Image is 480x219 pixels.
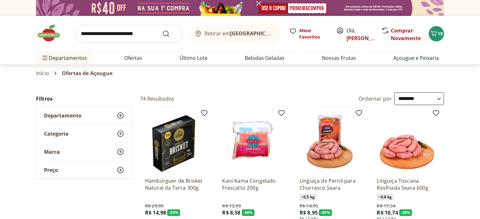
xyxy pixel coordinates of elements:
[242,209,255,216] span: - 46 %
[36,161,132,179] button: Preço
[346,35,388,42] a: [PERSON_NAME]
[377,112,437,172] img: Linguiça Toscana Resfriada Seara 600g
[299,27,329,40] span: Meus Favoritos
[377,177,437,191] a: Linguiça Toscana Resfriada Seara 600g
[429,26,444,41] button: Carrinho
[44,167,58,173] span: Preço
[76,25,183,43] input: search
[41,50,87,66] span: Departamentos
[438,31,443,37] span: 19
[230,30,338,37] b: [GEOGRAPHIC_DATA]/[GEOGRAPHIC_DATA]
[145,177,206,191] a: Hambúrguer de Brisket Natural da Terra 300g
[44,149,60,155] span: Marca
[300,177,360,191] a: Linguiça de Pernil para Churrasco Seara
[300,112,360,172] img: Linguiça de Pernil para Churrasco Seara
[346,27,375,42] span: Olá,
[391,27,421,42] a: Comprar Novamente
[393,54,439,62] a: Açougue e Peixaria
[36,143,132,161] button: Marca
[300,194,316,200] span: ~ 0,5 kg
[36,70,49,76] a: Início
[44,112,82,119] span: Departamento
[245,54,285,62] a: Bebidas Geladas
[36,24,68,43] img: Hortifruti
[62,70,113,76] span: Ofertas de Açougue
[322,54,356,62] a: Nossas Frutas
[205,31,275,36] span: Retirar em
[190,25,281,43] button: Retirar em[GEOGRAPHIC_DATA]/[GEOGRAPHIC_DATA]
[377,209,398,216] span: R$ 10,74
[145,112,206,172] img: Hambúrguer de Brisket Natural da Terra 300g
[222,203,241,209] span: R$ 15,99
[36,125,132,143] button: Categoria
[377,203,395,209] span: R$ 17,34
[222,209,240,216] span: R$ 8,58
[124,54,142,62] a: Ofertas
[44,131,69,137] span: Categoria
[300,203,318,209] span: R$ 14,95
[289,27,329,40] a: Meus Favoritos
[140,95,174,102] h2: 74 Resultados
[222,177,283,191] a: Kani Kama Congelado Frescatto 200g
[399,209,412,216] span: - 38 %
[222,112,283,172] img: Kani Kama Congelado Frescatto 200g
[41,50,49,66] button: Menu
[377,194,393,200] span: ~ 0,6 kg
[36,92,132,105] h2: Filtros
[167,209,180,216] span: - 50 %
[359,95,392,102] label: Ordernar por
[319,209,332,216] span: - 40 %
[179,54,207,62] a: Último Lote
[300,209,318,216] span: R$ 8,95
[145,209,166,216] span: R$ 14,98
[145,203,164,209] span: R$ 29,99
[162,30,178,38] button: Submit Search
[36,107,132,124] button: Departamento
